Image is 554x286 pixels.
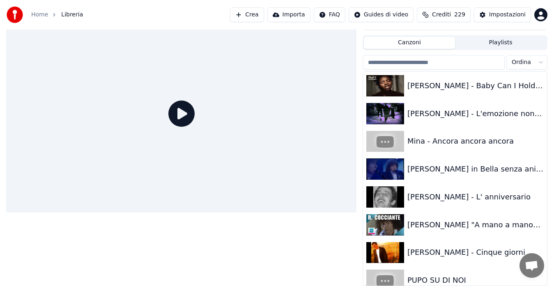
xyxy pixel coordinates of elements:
[31,11,48,19] a: Home
[230,7,264,22] button: Crea
[314,7,345,22] button: FAQ
[432,11,451,19] span: Crediti
[417,7,471,22] button: Crediti229
[407,163,544,175] div: [PERSON_NAME] in Bella senza anima. Live [GEOGRAPHIC_DATA]
[407,219,544,231] div: [PERSON_NAME] "A mano a mano" | Archive INA
[61,11,83,19] span: Libreria
[31,11,83,19] nav: breadcrumb
[349,7,414,22] button: Guides di video
[407,247,544,258] div: [PERSON_NAME] - Cinque giorni
[407,108,544,119] div: [PERSON_NAME] - L'emozione non ha voce
[407,135,544,147] div: Mina - Ancora ancora ancora
[489,11,526,19] div: Impostazioni
[267,7,310,22] button: Importa
[7,7,23,23] img: youka
[407,275,544,286] div: PUPO SU DI NOI
[512,58,531,66] span: Ordina
[474,7,531,22] button: Impostazioni
[454,11,465,19] span: 229
[455,37,546,49] button: Playlists
[520,253,544,278] a: Aprire la chat
[407,191,544,203] div: [PERSON_NAME] - L' anniversario
[364,37,455,49] button: Canzoni
[407,80,544,92] div: [PERSON_NAME] - Baby Can I Hold You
